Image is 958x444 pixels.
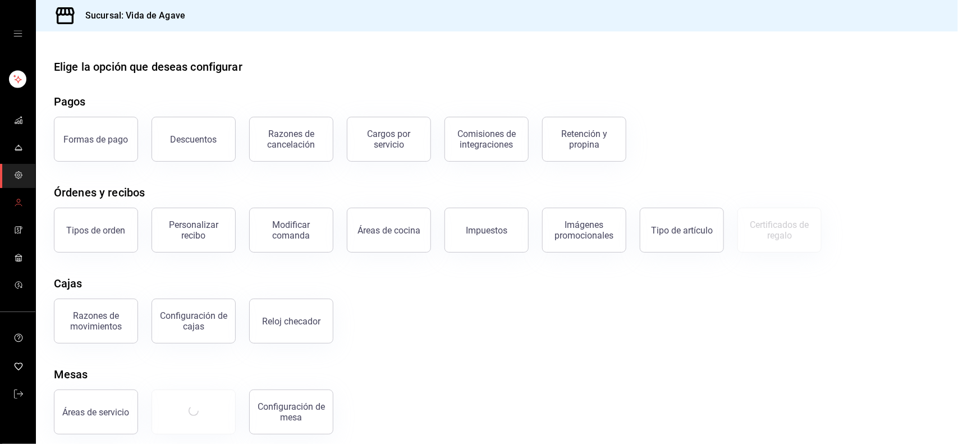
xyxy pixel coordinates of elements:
[651,225,713,236] div: Tipo de artículo
[466,225,507,236] div: Impuestos
[63,407,130,418] div: Áreas de servicio
[152,208,236,253] button: Personalizar recibo
[171,134,217,145] div: Descuentos
[54,390,138,434] button: Áreas de servicio
[54,299,138,344] button: Razones de movimientos
[13,29,22,38] button: open drawer
[354,129,424,150] div: Cargos por servicio
[76,9,185,22] h3: Sucursal: Vida de Agave
[54,184,145,201] div: Órdenes y recibos
[159,219,228,241] div: Personalizar recibo
[256,401,326,423] div: Configuración de mesa
[745,219,814,241] div: Certificados de regalo
[54,117,138,162] button: Formas de pago
[262,316,320,327] div: Reloj checador
[67,225,126,236] div: Tipos de orden
[357,225,420,236] div: Áreas de cocina
[249,117,333,162] button: Razones de cancelación
[737,208,822,253] button: Certificados de regalo
[64,134,129,145] div: Formas de pago
[347,117,431,162] button: Cargos por servicio
[249,208,333,253] button: Modificar comanda
[542,117,626,162] button: Retención y propina
[444,208,529,253] button: Impuestos
[249,390,333,434] button: Configuración de mesa
[549,129,619,150] div: Retención y propina
[152,299,236,344] button: Configuración de cajas
[152,117,236,162] button: Descuentos
[542,208,626,253] button: Imágenes promocionales
[54,58,242,75] div: Elige la opción que deseas configurar
[444,117,529,162] button: Comisiones de integraciones
[159,310,228,332] div: Configuración de cajas
[452,129,521,150] div: Comisiones de integraciones
[256,219,326,241] div: Modificar comanda
[549,219,619,241] div: Imágenes promocionales
[256,129,326,150] div: Razones de cancelación
[54,93,86,110] div: Pagos
[249,299,333,344] button: Reloj checador
[61,310,131,332] div: Razones de movimientos
[54,275,82,292] div: Cajas
[347,208,431,253] button: Áreas de cocina
[640,208,724,253] button: Tipo de artículo
[54,366,88,383] div: Mesas
[54,208,138,253] button: Tipos de orden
